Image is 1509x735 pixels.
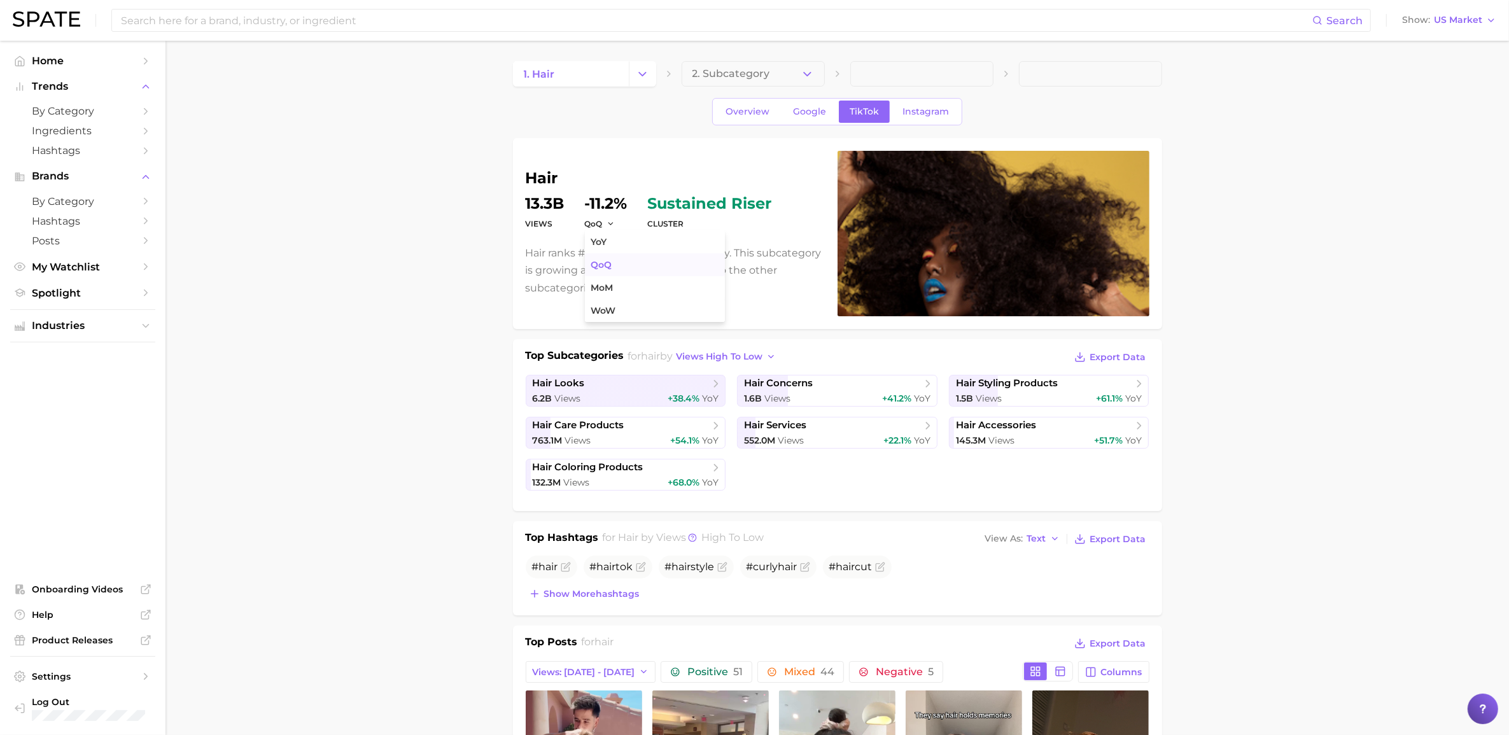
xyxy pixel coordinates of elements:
span: hair [594,636,614,648]
span: Hashtags [32,144,134,157]
span: Onboarding Videos [32,584,134,595]
span: Google [793,106,826,117]
a: Spotlight [10,283,155,303]
span: YoY [914,393,930,404]
a: Google [782,101,837,123]
button: views high to low [673,348,780,365]
button: Flag as miscategorized or irrelevant [800,562,810,572]
span: +41.2% [882,393,911,404]
span: Views [778,435,804,446]
span: #curly [747,561,797,573]
span: Home [32,55,134,67]
h1: Top Posts [526,634,578,654]
span: 6.2b [533,393,552,404]
a: My Watchlist [10,257,155,277]
span: 2. Subcategory [692,68,770,80]
button: Export Data [1071,530,1149,548]
span: +61.1% [1096,393,1123,404]
span: +22.1% [883,435,911,446]
button: Flag as miscategorized or irrelevant [561,562,571,572]
span: Trends [32,81,134,92]
span: Search [1326,15,1363,27]
span: for by [628,350,780,362]
span: Spotlight [32,287,134,299]
a: Overview [715,101,780,123]
h2: for by Views [602,530,764,548]
a: hair care products763.1m Views+54.1% YoY [526,417,726,449]
span: US Market [1434,17,1482,24]
span: hair [618,531,638,543]
ul: QoQ [585,230,725,322]
span: +68.0% [668,477,699,488]
span: sustained riser [648,196,772,211]
span: YoY [1125,435,1142,446]
dd: 13.3b [526,196,565,211]
span: hair services [744,419,806,431]
a: hair accessories145.3m Views+51.7% YoY [949,417,1149,449]
span: hair [778,561,797,573]
span: by Category [32,105,134,117]
span: 44 [820,666,834,678]
span: 552.0m [744,435,775,446]
span: Export Data [1090,638,1146,649]
a: hair looks6.2b Views+38.4% YoY [526,375,726,407]
span: Ingredients [32,125,134,137]
span: 145.3m [956,435,986,446]
h2: for [581,634,614,654]
span: views high to low [676,351,762,362]
span: Export Data [1090,534,1146,545]
span: 1.5b [956,393,973,404]
input: Search here for a brand, industry, or ingredient [120,10,1312,31]
button: ShowUS Market [1399,12,1499,29]
a: by Category [10,101,155,121]
span: Settings [32,671,134,682]
button: Flag as miscategorized or irrelevant [717,562,727,572]
span: hair care products [533,419,624,431]
span: hair [597,561,616,573]
span: QoQ [591,260,612,270]
span: Export Data [1090,352,1146,363]
button: Views: [DATE] - [DATE] [526,661,656,683]
span: WoW [591,305,616,316]
a: Instagram [892,101,960,123]
a: hair coloring products132.3m Views+68.0% YoY [526,459,726,491]
a: Log out. Currently logged in with e-mail jefeinstein@elfbeauty.com. [10,692,155,725]
dt: cluster [648,216,772,232]
a: TikTok [839,101,890,123]
dd: -11.2% [585,196,628,211]
span: hair [641,350,660,362]
span: Views [564,477,590,488]
a: Product Releases [10,631,155,650]
span: YoY [591,237,607,248]
span: 51 [733,666,743,678]
h1: Top Subcategories [526,348,624,367]
button: Brands [10,167,155,186]
span: YoY [914,435,930,446]
span: +54.1% [670,435,699,446]
span: QoQ [585,218,603,229]
button: Export Data [1071,348,1149,366]
span: YoY [1125,393,1142,404]
a: hair styling products1.5b Views+61.1% YoY [949,375,1149,407]
span: # cut [829,561,873,573]
p: Hair ranks #1 within the beauty category. This subcategory is growing at a higher rate compared t... [526,244,822,297]
span: Show [1402,17,1430,24]
button: Export Data [1071,634,1149,652]
span: # [532,561,558,573]
a: Help [10,605,155,624]
span: Mixed [784,667,834,677]
button: Flag as miscategorized or irrelevant [875,562,885,572]
span: YoY [702,477,719,488]
span: +38.4% [668,393,699,404]
a: 1. hair [513,61,629,87]
a: Home [10,51,155,71]
span: # style [665,561,715,573]
span: 5 [928,666,934,678]
a: by Category [10,192,155,211]
button: View AsText [982,531,1063,547]
span: Views [764,393,790,404]
span: 1. hair [524,68,555,80]
span: hair coloring products [533,461,643,473]
span: high to low [701,531,764,543]
span: Views [555,393,581,404]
